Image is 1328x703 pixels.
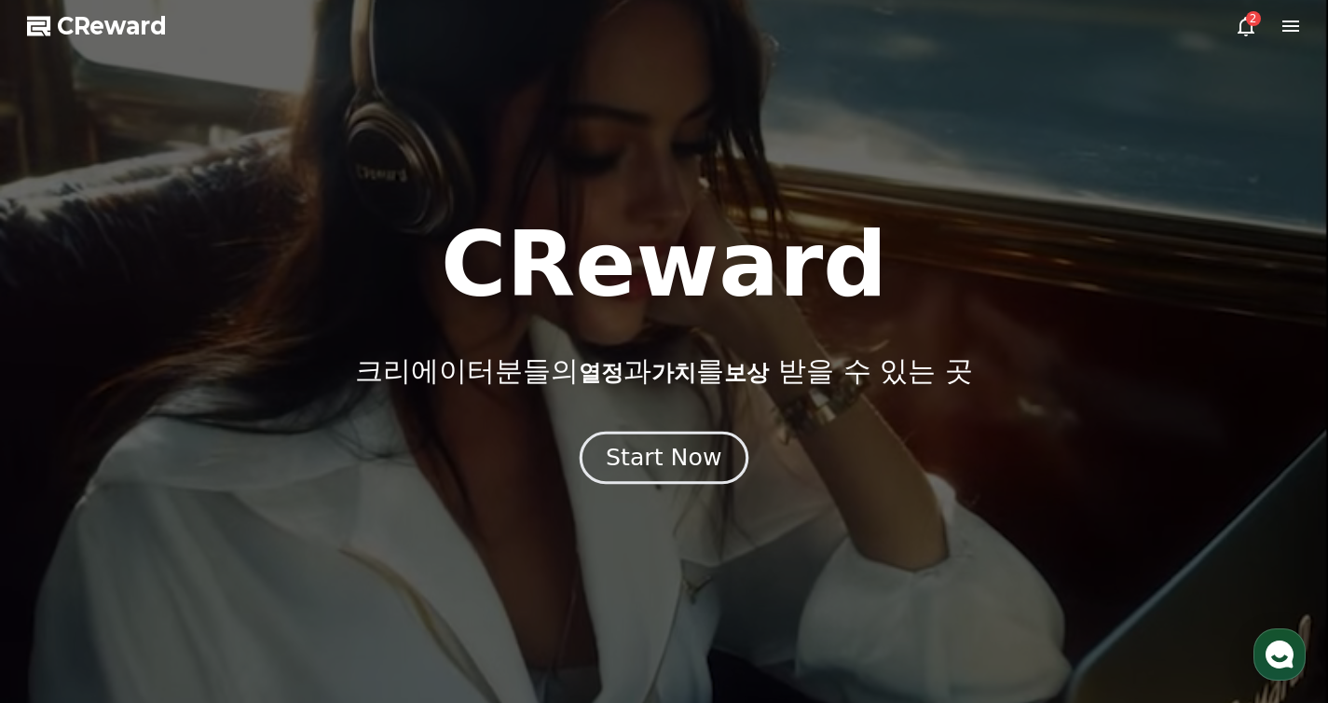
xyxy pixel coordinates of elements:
a: 설정 [240,548,358,595]
a: Start Now [583,451,745,469]
a: CReward [27,11,167,41]
a: 2 [1235,15,1257,37]
button: Start Now [580,432,748,485]
span: 보상 [724,360,769,386]
p: 크리에이터분들의 과 를 받을 수 있는 곳 [355,354,972,388]
span: 홈 [59,576,70,591]
div: 2 [1246,11,1261,26]
a: 대화 [123,548,240,595]
a: 홈 [6,548,123,595]
span: 대화 [171,577,193,592]
span: 설정 [288,576,310,591]
h1: CReward [441,220,887,310]
span: 열정 [579,360,623,386]
span: CReward [57,11,167,41]
div: Start Now [606,442,721,474]
span: 가치 [651,360,696,386]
